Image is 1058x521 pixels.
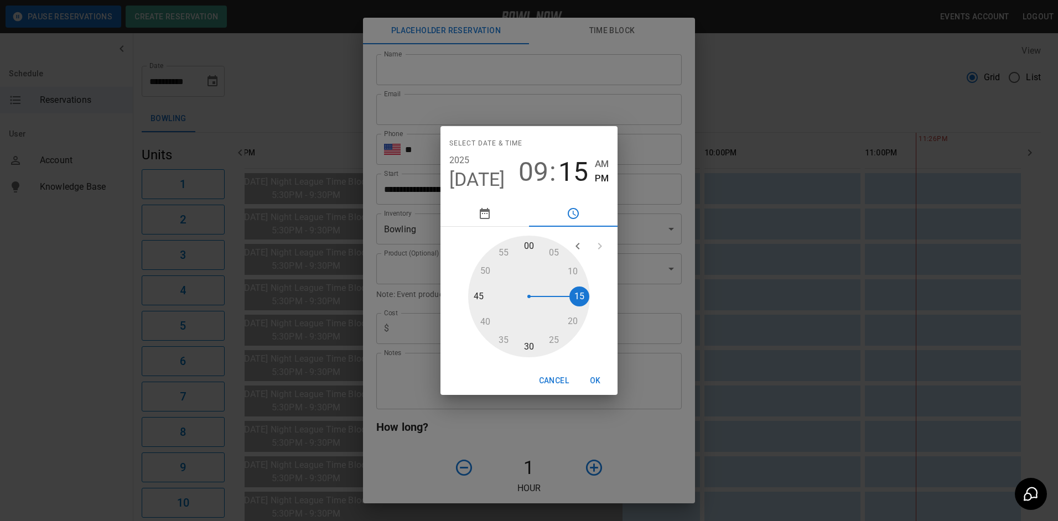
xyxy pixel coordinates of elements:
[578,371,613,391] button: OK
[449,153,470,168] button: 2025
[535,371,573,391] button: Cancel
[595,157,609,171] button: AM
[449,168,505,191] button: [DATE]
[518,157,548,187] button: 09
[595,171,609,186] button: PM
[440,200,529,227] button: pick date
[529,200,618,227] button: pick time
[567,235,589,257] button: open previous view
[549,157,556,187] span: :
[558,157,588,187] button: 15
[449,135,522,153] span: Select date & time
